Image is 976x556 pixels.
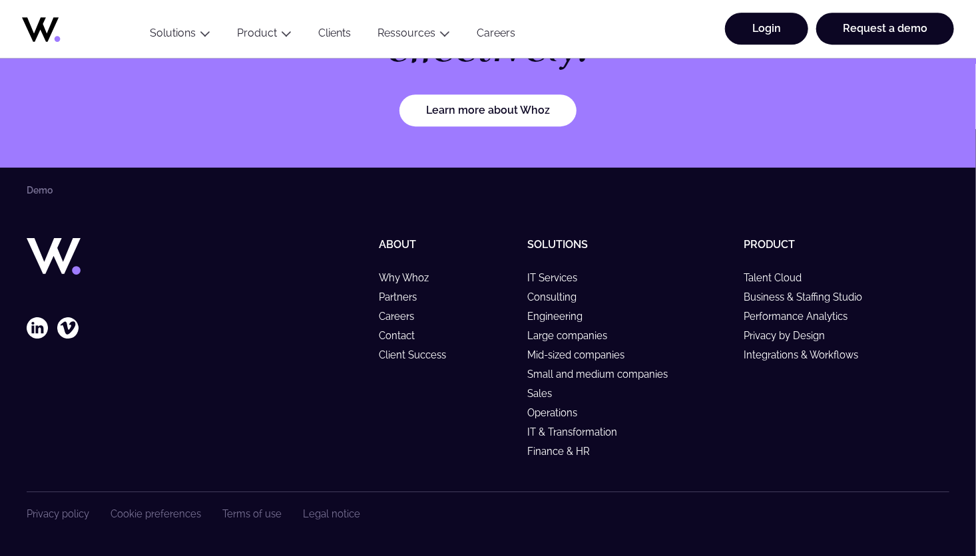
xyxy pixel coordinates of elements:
[111,508,201,519] a: Cookie preferences
[725,13,808,45] a: Login
[527,426,629,438] a: IT & Transformation
[744,238,795,251] a: Product
[527,349,636,360] a: Mid-sized companies
[399,94,577,126] a: Learn more about Whoz
[463,27,529,45] a: Careers
[379,272,441,283] a: Why Whoz
[27,185,949,196] nav: Breadcrumbs
[527,407,589,418] a: Operations
[27,185,53,196] li: Demo
[527,291,589,303] a: Consulting
[303,508,360,519] a: Legal notice
[136,27,224,45] button: Solutions
[744,291,874,303] a: Business & Staffing Studio
[527,446,602,457] a: Finance & HR
[377,27,435,39] a: Ressources
[816,13,954,45] a: Request a demo
[364,27,463,45] button: Ressources
[527,388,564,399] a: Sales
[527,238,733,251] h5: Solutions
[744,311,859,322] a: Performance Analytics
[744,272,814,283] a: Talent Cloud
[527,311,595,322] a: Engineering
[27,508,89,519] a: Privacy policy
[744,330,837,341] a: Privacy by Design
[379,330,427,341] a: Contact
[379,311,427,322] a: Careers
[379,349,459,360] a: Client Success
[527,272,589,283] a: IT Services
[27,508,360,519] nav: Footer Navigation
[222,508,282,519] a: Terms of use
[237,27,277,39] a: Product
[305,27,364,45] a: Clients
[379,238,517,251] h5: About
[527,330,619,341] a: Large companies
[888,468,957,537] iframe: Chatbot
[527,368,680,380] a: Small and medium companies
[379,291,429,303] a: Partners
[744,349,870,360] a: Integrations & Workflows
[224,27,305,45] button: Product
